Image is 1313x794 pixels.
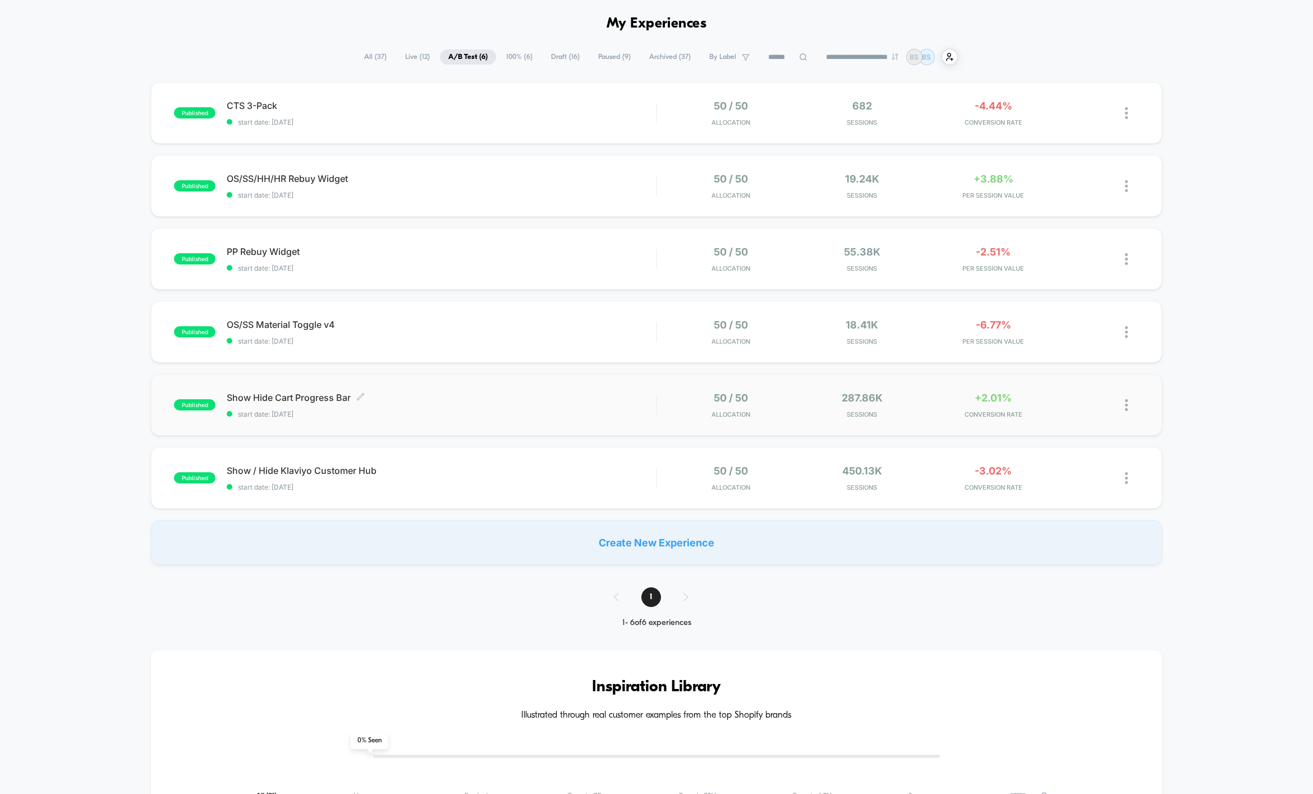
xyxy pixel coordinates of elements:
span: 50 / 50 [714,100,748,112]
span: published [174,472,215,483]
img: close [1125,326,1128,338]
span: 682 [852,100,872,112]
div: Create New Experience [151,520,1162,565]
img: close [1125,399,1128,411]
img: end [892,53,898,60]
span: Show / Hide Klaviyo Customer Hub [227,465,656,476]
span: Allocation [711,264,750,272]
span: -3.02% [975,465,1012,477]
span: published [174,180,215,191]
span: published [174,107,215,118]
img: close [1125,472,1128,484]
span: Allocation [711,118,750,126]
span: Paused ( 9 ) [590,49,639,65]
span: 0 % Seen [351,732,388,749]
span: published [174,253,215,264]
p: BS [922,53,931,61]
span: start date: [DATE] [227,118,656,126]
span: Sessions [799,264,925,272]
span: All ( 37 ) [356,49,395,65]
span: 50 / 50 [714,246,748,258]
span: 18.41k [846,319,878,331]
span: Sessions [799,410,925,418]
span: A/B Test ( 6 ) [440,49,496,65]
h1: My Experiences [607,16,707,32]
img: close [1125,253,1128,265]
span: -4.44% [975,100,1012,112]
img: close [1125,107,1128,119]
span: By Label [709,53,736,61]
span: CONVERSION RATE [930,410,1056,418]
span: PER SESSION VALUE [930,264,1056,272]
span: PER SESSION VALUE [930,337,1056,345]
span: -2.51% [976,246,1011,258]
p: BS [910,53,919,61]
span: 55.38k [844,246,880,258]
span: 50 / 50 [714,392,748,404]
span: start date: [DATE] [227,483,656,491]
span: start date: [DATE] [227,337,656,345]
span: Sessions [799,118,925,126]
span: +3.88% [974,173,1013,185]
span: 50 / 50 [714,173,748,185]
span: +2.01% [975,392,1012,404]
span: OS/SS/HH/HR Rebuy Widget [227,173,656,184]
h4: Illustrated through real customer examples from the top Shopify brands [185,710,1128,721]
span: Sessions [799,483,925,491]
span: Allocation [711,483,750,491]
span: Sessions [799,337,925,345]
span: CTS 3-Pack [227,100,656,111]
span: PER SESSION VALUE [930,191,1056,199]
span: 100% ( 6 ) [498,49,541,65]
span: 287.86k [842,392,883,404]
span: 50 / 50 [714,319,748,331]
span: 1 [641,587,661,607]
span: Allocation [711,337,750,345]
span: Draft ( 16 ) [543,49,588,65]
span: Sessions [799,191,925,199]
span: OS/SS Material Toggle v4 [227,319,656,330]
span: start date: [DATE] [227,264,656,272]
h3: Inspiration Library [185,678,1128,696]
span: Live ( 12 ) [397,49,438,65]
span: 50 / 50 [714,465,748,477]
span: PP Rebuy Widget [227,246,656,257]
span: published [174,326,215,337]
div: 1 - 6 of 6 experiences [603,618,711,628]
span: CONVERSION RATE [930,483,1056,491]
img: close [1125,180,1128,192]
span: Allocation [711,410,750,418]
span: Archived ( 37 ) [641,49,699,65]
span: Show Hide Cart Progress Bar [227,392,656,403]
span: 450.13k [842,465,882,477]
span: start date: [DATE] [227,191,656,199]
span: published [174,399,215,410]
span: -6.77% [976,319,1011,331]
span: CONVERSION RATE [930,118,1056,126]
span: 19.24k [845,173,879,185]
span: Allocation [711,191,750,199]
span: start date: [DATE] [227,410,656,418]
